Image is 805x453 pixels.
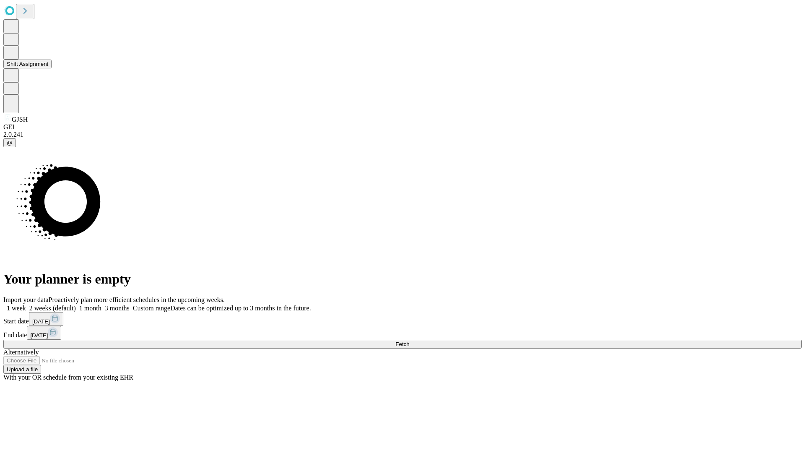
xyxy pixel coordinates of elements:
[3,271,802,287] h1: Your planner is empty
[3,340,802,349] button: Fetch
[3,296,49,303] span: Import your data
[3,349,39,356] span: Alternatively
[32,318,50,325] span: [DATE]
[7,140,13,146] span: @
[3,131,802,138] div: 2.0.241
[3,312,802,326] div: Start date
[133,305,170,312] span: Custom range
[27,326,61,340] button: [DATE]
[79,305,101,312] span: 1 month
[29,305,76,312] span: 2 weeks (default)
[395,341,409,347] span: Fetch
[3,138,16,147] button: @
[3,123,802,131] div: GEI
[7,305,26,312] span: 1 week
[29,312,63,326] button: [DATE]
[3,60,52,68] button: Shift Assignment
[49,296,225,303] span: Proactively plan more efficient schedules in the upcoming weeks.
[105,305,130,312] span: 3 months
[12,116,28,123] span: GJSH
[30,332,48,338] span: [DATE]
[3,365,41,374] button: Upload a file
[3,374,133,381] span: With your OR schedule from your existing EHR
[170,305,311,312] span: Dates can be optimized up to 3 months in the future.
[3,326,802,340] div: End date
